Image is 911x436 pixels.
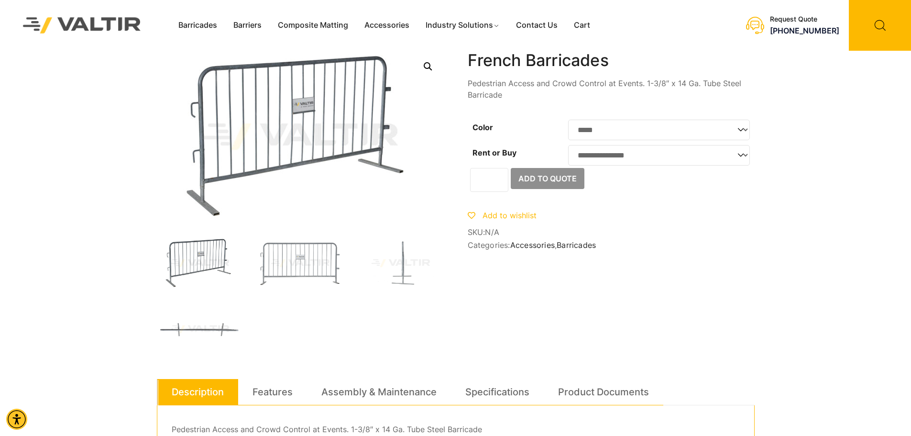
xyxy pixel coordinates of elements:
label: Color [472,123,493,132]
h1: French Barricades [468,51,755,70]
a: Specifications [465,379,529,405]
img: A long, straight metal bar with two perpendicular extensions on either side, likely a tool or par... [157,303,243,355]
div: Request Quote [770,15,839,23]
a: Contact Us [508,18,566,33]
span: N/A [485,227,499,237]
span: Add to wishlist [483,211,537,220]
a: Open this option [419,58,437,75]
p: Pedestrian Access and Crowd Control at Events. 1-3/8″ x 14 Ga. Tube Steel Barricade [468,78,755,101]
a: Accessories [510,240,555,250]
button: Add to Quote [511,168,584,189]
a: Barricades [557,240,596,250]
img: A metallic crowd control barrier with vertical bars and a sign labeled "VALTIR" in the center. [257,237,343,289]
a: Composite Matting [270,18,356,33]
a: Cart [566,18,598,33]
a: Product Documents [558,379,649,405]
span: SKU: [468,228,755,237]
a: call (888) 496-3625 [770,26,839,35]
a: Description [172,379,224,405]
span: Categories: , [468,241,755,250]
label: Rent or Buy [472,148,516,157]
a: Barricades [170,18,225,33]
img: A vertical metal stand with a base, designed for stability, shown against a plain background. [358,237,444,289]
a: Assembly & Maintenance [321,379,437,405]
a: Features [252,379,293,405]
a: Add to wishlist [468,211,537,220]
a: Barriers [225,18,270,33]
div: Accessibility Menu [6,409,27,430]
img: A metallic crowd control barrier with vertical bars and a sign, designed for event management. [157,237,243,289]
img: Valtir Rentals [11,5,154,45]
a: Accessories [356,18,417,33]
input: Product quantity [470,168,508,192]
a: Industry Solutions [417,18,508,33]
